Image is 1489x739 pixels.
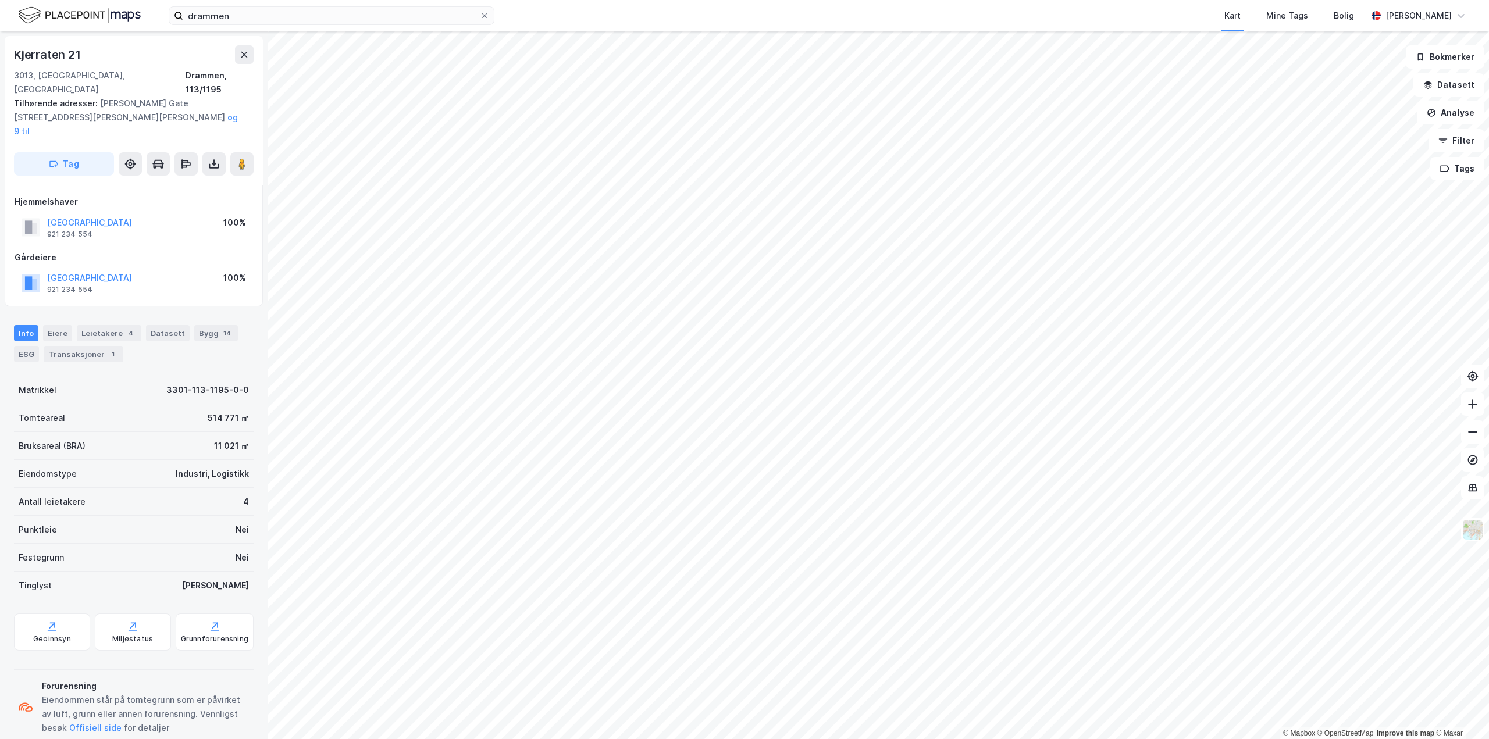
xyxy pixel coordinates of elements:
a: OpenStreetMap [1317,729,1374,737]
div: Eiendomstype [19,467,77,481]
div: [PERSON_NAME] Gate [STREET_ADDRESS][PERSON_NAME][PERSON_NAME] [14,97,244,138]
div: Matrikkel [19,383,56,397]
div: Info [14,325,38,341]
div: 3301-113-1195-0-0 [166,383,249,397]
div: Drammen, 113/1195 [186,69,254,97]
div: Nei [236,523,249,537]
button: Tags [1430,157,1484,180]
div: Leietakere [77,325,141,341]
div: 3013, [GEOGRAPHIC_DATA], [GEOGRAPHIC_DATA] [14,69,186,97]
div: Industri, Logistikk [176,467,249,481]
button: Datasett [1413,73,1484,97]
div: Punktleie [19,523,57,537]
div: Bolig [1334,9,1354,23]
div: Nei [236,551,249,565]
div: Hjemmelshaver [15,195,253,209]
div: 11 021 ㎡ [214,439,249,453]
div: Kontrollprogram for chat [1431,683,1489,739]
div: 514 771 ㎡ [208,411,249,425]
div: Bygg [194,325,238,341]
button: Analyse [1417,101,1484,124]
div: Miljøstatus [112,634,153,644]
a: Mapbox [1283,729,1315,737]
div: Eiendommen står på tomtegrunn som er påvirket av luft, grunn eller annen forurensning. Vennligst ... [42,693,249,735]
div: Kjerraten 21 [14,45,83,64]
div: 921 234 554 [47,285,92,294]
div: Mine Tags [1266,9,1308,23]
button: Bokmerker [1406,45,1484,69]
div: Grunnforurensning [181,634,248,644]
div: 14 [221,327,233,339]
a: Improve this map [1377,729,1434,737]
div: Gårdeiere [15,251,253,265]
div: [PERSON_NAME] [1385,9,1452,23]
div: Kart [1224,9,1241,23]
button: Tag [14,152,114,176]
div: [PERSON_NAME] [182,579,249,592]
div: Tomteareal [19,411,65,425]
div: Transaksjoner [44,346,123,362]
div: Geoinnsyn [33,634,71,644]
div: Festegrunn [19,551,64,565]
div: 921 234 554 [47,230,92,239]
div: Tinglyst [19,579,52,592]
div: Eiere [43,325,72,341]
iframe: Chat Widget [1431,683,1489,739]
span: Tilhørende adresser: [14,98,100,108]
div: 1 [107,348,119,360]
div: Forurensning [42,679,249,693]
div: Bruksareal (BRA) [19,439,86,453]
div: 4 [125,327,137,339]
button: Filter [1429,129,1484,152]
div: Datasett [146,325,190,341]
img: logo.f888ab2527a4732fd821a326f86c7f29.svg [19,5,141,26]
input: Søk på adresse, matrikkel, gårdeiere, leietakere eller personer [183,7,480,24]
div: ESG [14,346,39,362]
div: 4 [243,495,249,509]
div: Antall leietakere [19,495,86,509]
img: Z [1462,519,1484,541]
div: 100% [223,216,246,230]
div: 100% [223,271,246,285]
